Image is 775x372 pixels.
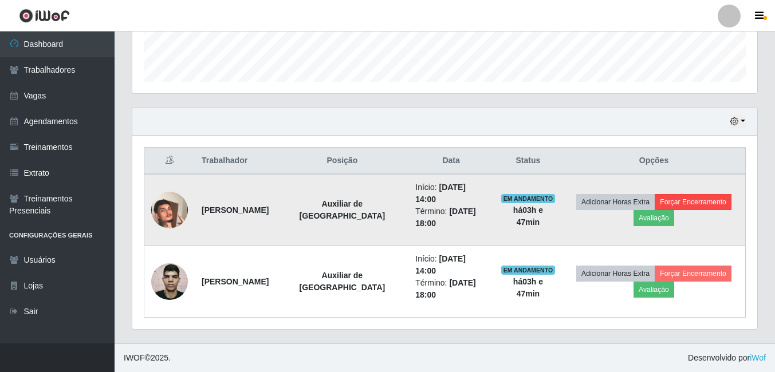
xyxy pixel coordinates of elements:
[276,148,408,175] th: Posição
[415,277,487,301] li: Término:
[501,194,556,203] span: EM ANDAMENTO
[408,148,494,175] th: Data
[576,266,655,282] button: Adicionar Horas Extra
[501,266,556,275] span: EM ANDAMENTO
[195,148,276,175] th: Trabalhador
[750,353,766,362] a: iWof
[415,205,487,229] li: Término:
[634,210,674,226] button: Avaliação
[513,277,543,298] strong: há 03 h e 47 min
[634,282,674,298] button: Avaliação
[576,194,655,210] button: Adicionar Horas Extra
[300,199,385,220] strong: Auxiliar de [GEOGRAPHIC_DATA]
[655,194,731,210] button: Forçar Encerramento
[494,148,562,175] th: Status
[513,205,543,227] strong: há 03 h e 47 min
[151,257,188,306] img: 1750990639445.jpeg
[415,253,487,277] li: Início:
[19,9,70,23] img: CoreUI Logo
[415,254,466,275] time: [DATE] 14:00
[688,352,766,364] span: Desenvolvido por
[300,271,385,292] strong: Auxiliar de [GEOGRAPHIC_DATA]
[202,205,269,215] strong: [PERSON_NAME]
[151,177,188,243] img: 1726002463138.jpeg
[202,277,269,286] strong: [PERSON_NAME]
[124,353,145,362] span: IWOF
[415,183,466,204] time: [DATE] 14:00
[124,352,171,364] span: © 2025 .
[415,181,487,205] li: Início:
[655,266,731,282] button: Forçar Encerramento
[562,148,746,175] th: Opções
